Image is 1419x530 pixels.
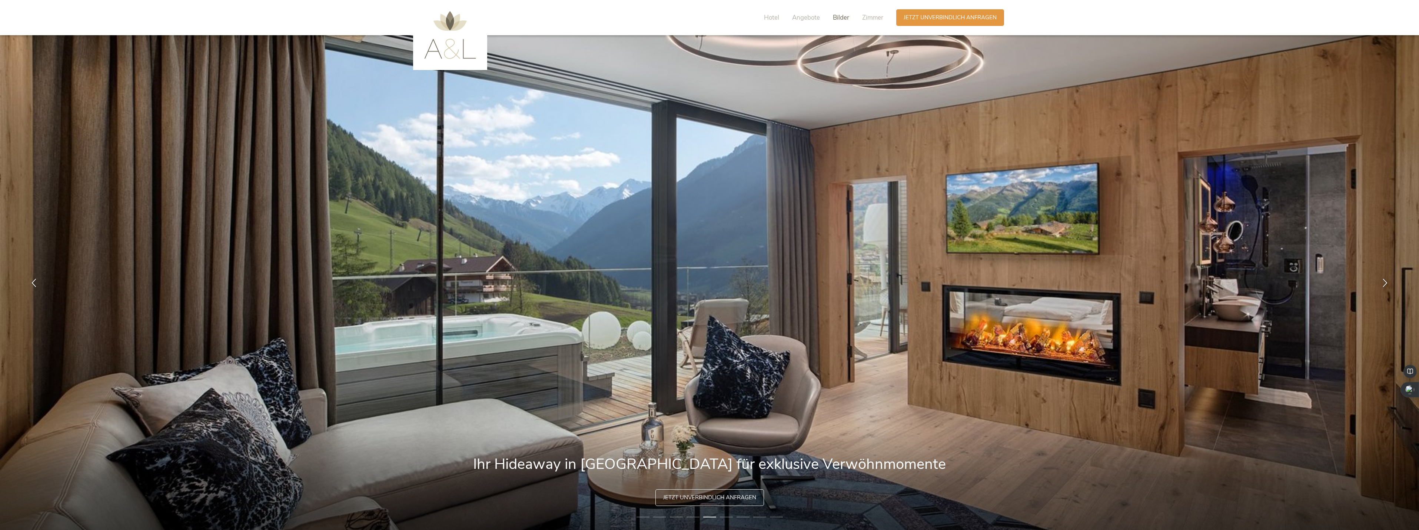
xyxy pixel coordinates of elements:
span: Hotel [764,13,779,22]
img: AMONTI & LUNARIS Wellnessresort [424,11,476,59]
span: Jetzt unverbindlich anfragen [904,14,997,21]
span: Zimmer [862,13,883,22]
span: Angebote [792,13,820,22]
span: Jetzt unverbindlich anfragen [663,494,756,501]
span: Bilder [833,13,849,22]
